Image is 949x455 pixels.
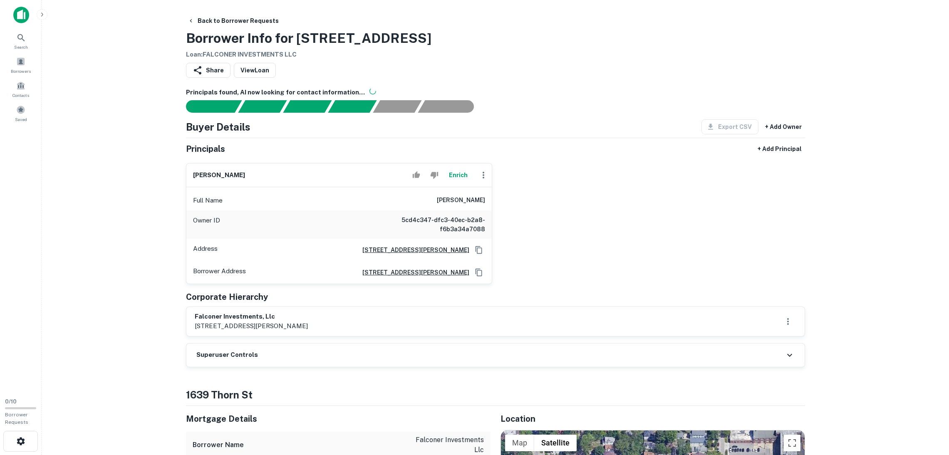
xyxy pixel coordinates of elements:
[186,63,230,78] button: Share
[534,435,577,451] button: Show satellite imagery
[473,244,485,256] button: Copy Address
[193,266,246,279] p: Borrower Address
[184,13,282,28] button: Back to Borrower Requests
[186,50,431,59] h6: Loan : FALCONER INVESTMENTS LLC
[427,167,441,183] button: Reject
[186,28,431,48] h3: Borrower Info for [STREET_ADDRESS]
[13,7,29,23] img: capitalize-icon.png
[501,413,805,425] h5: Location
[373,100,421,113] div: Principals found, still searching for contact information. This may take time...
[385,215,485,234] h6: 5cd4c347-dfc3-40ec-b2a8-f6b3a34a7088
[186,119,250,134] h4: Buyer Details
[14,44,28,50] span: Search
[186,387,805,402] h4: 1639 thorn st
[907,388,949,428] iframe: Chat Widget
[193,215,220,234] p: Owner ID
[409,435,484,455] p: falconer investments llc
[2,54,39,76] a: Borrowers
[186,413,491,425] h5: Mortgage Details
[328,100,377,113] div: Principals found, AI now looking for contact information...
[754,141,805,156] button: + Add Principal
[283,100,332,113] div: Documents found, AI parsing details...
[12,92,29,99] span: Contacts
[5,412,28,425] span: Borrower Requests
[193,244,218,256] p: Address
[193,195,223,205] p: Full Name
[418,100,484,113] div: AI fulfillment process complete.
[195,321,308,331] p: [STREET_ADDRESS][PERSON_NAME]
[234,63,276,78] a: ViewLoan
[2,102,39,124] a: Saved
[445,167,472,183] button: Enrich
[784,435,800,451] button: Toggle fullscreen view
[193,171,245,180] h6: [PERSON_NAME]
[11,68,31,74] span: Borrowers
[437,195,485,205] h6: [PERSON_NAME]
[473,266,485,279] button: Copy Address
[176,100,238,113] div: Sending borrower request to AI...
[15,116,27,123] span: Saved
[2,78,39,100] a: Contacts
[762,119,805,134] button: + Add Owner
[195,312,308,321] h6: falconer investments, llc
[196,350,258,360] h6: Superuser Controls
[193,440,244,450] h6: Borrower Name
[186,291,268,303] h5: Corporate Hierarchy
[186,143,225,155] h5: Principals
[505,435,534,451] button: Show street map
[356,268,469,277] a: [STREET_ADDRESS][PERSON_NAME]
[5,398,17,405] span: 0 / 10
[238,100,287,113] div: Your request is received and processing...
[186,88,805,97] h6: Principals found, AI now looking for contact information...
[2,30,39,52] a: Search
[409,167,424,183] button: Accept
[356,245,469,255] a: [STREET_ADDRESS][PERSON_NAME]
